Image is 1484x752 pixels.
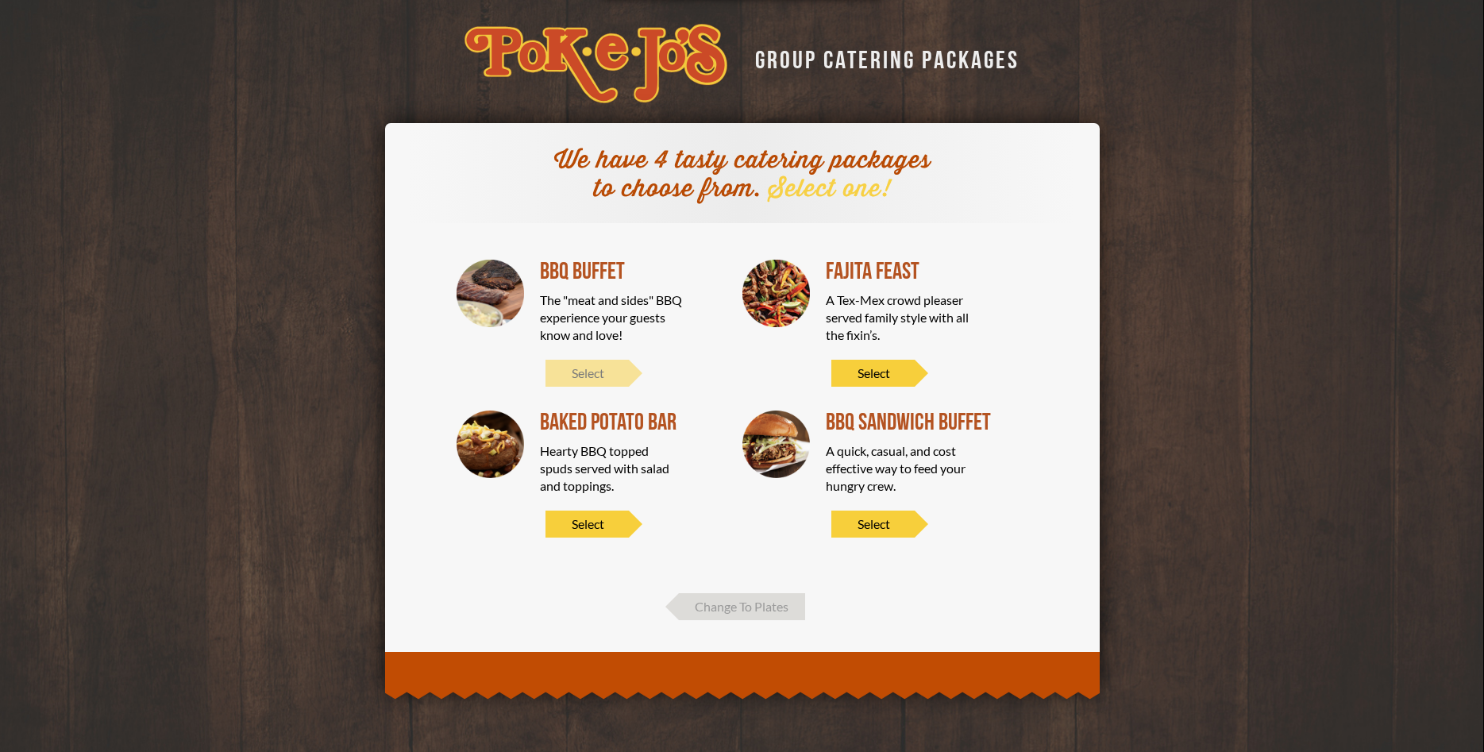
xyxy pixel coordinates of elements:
div: BBQ SANDWICH BUFFET [826,411,1004,434]
span: Select [831,360,915,387]
div: Fajita Feast [826,260,1004,283]
img: BBQ SANDWICH BUFFET [742,411,811,479]
span: Select [545,360,629,387]
img: Fajita Feast [742,260,811,328]
span: Select [545,511,629,538]
div: We have 4 tasty catering packages to choose from. [544,147,941,204]
img: BBQ Buffet [457,260,525,328]
div: Hearty BBQ topped spuds served with salad and toppings. [540,442,683,495]
div: GROUP CATERING PACKAGES [743,41,1020,72]
img: logo-34603ddf.svg [464,24,727,103]
div: A Tex-Mex crowd pleaser served family style with all the fixin’s. [826,291,969,344]
div: BBQ Buffet [540,260,718,283]
span: Select one! [769,174,891,205]
div: The "meat and sides" BBQ experience your guests know and love! [540,291,683,344]
div: Baked Potato Bar [540,411,718,434]
img: Baked Potato Bar [457,411,525,479]
div: A quick, casual, and cost effective way to feed your hungry crew. [826,442,969,495]
span: Select [831,511,915,538]
span: Change To Plates [679,593,805,620]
